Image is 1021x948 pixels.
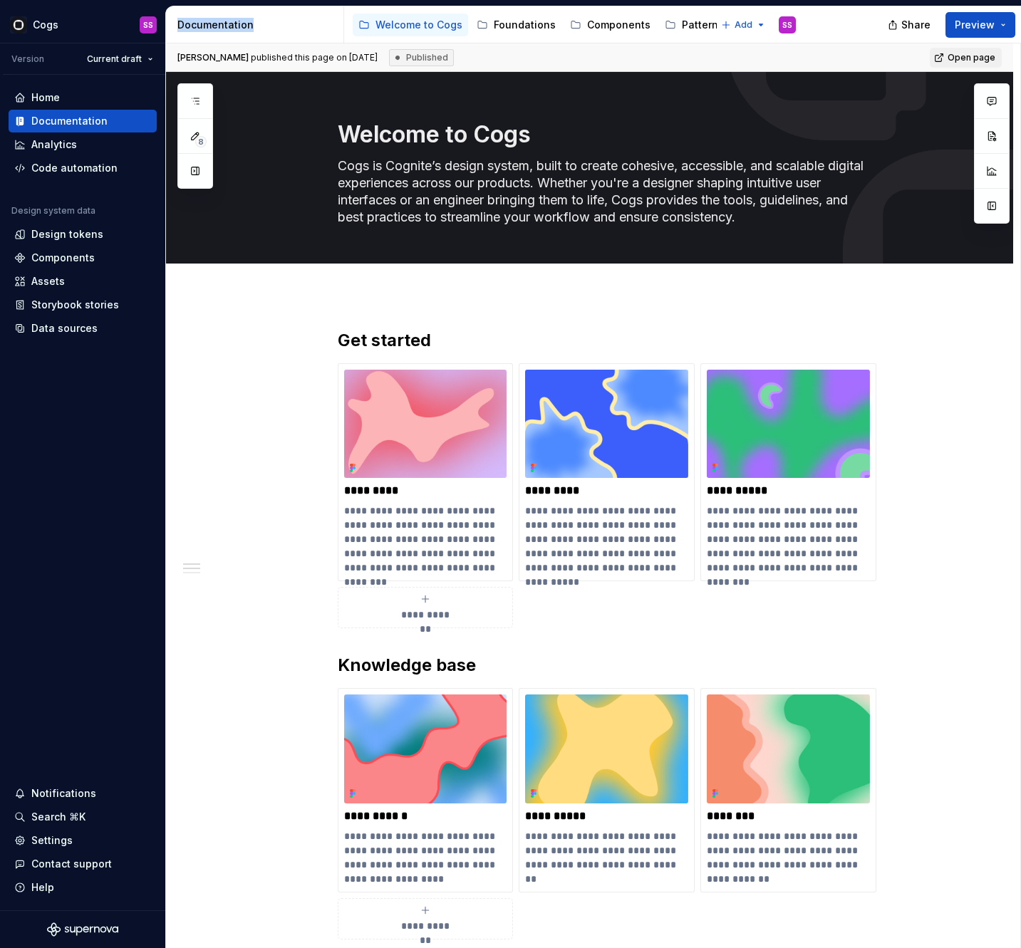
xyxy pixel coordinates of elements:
[177,18,338,32] div: Documentation
[3,9,162,40] button: CogsSS
[9,133,157,156] a: Analytics
[9,293,157,316] a: Storybook stories
[143,19,153,31] div: SS
[9,853,157,875] button: Contact support
[901,18,931,32] span: Share
[9,806,157,828] button: Search ⌘K
[881,12,940,38] button: Share
[31,833,73,848] div: Settings
[31,321,98,335] div: Data sources
[31,251,95,265] div: Components
[9,110,157,132] a: Documentation
[31,298,119,312] div: Storybook stories
[33,18,58,32] div: Cogs
[335,118,874,152] textarea: Welcome to Cogs
[338,654,876,677] h2: Knowledge base
[9,86,157,109] a: Home
[9,782,157,805] button: Notifications
[9,157,157,179] a: Code automation
[338,329,876,352] h2: Get started
[948,52,995,63] span: Open page
[31,880,54,895] div: Help
[659,14,730,36] a: Patterns
[177,52,249,63] span: [PERSON_NAME]
[735,19,752,31] span: Add
[717,15,770,35] button: Add
[31,114,108,128] div: Documentation
[525,694,688,803] img: 29c88edf-bef8-4662-aa71-e70945546c77.png
[31,161,118,175] div: Code automation
[31,810,85,824] div: Search ⌘K
[9,876,157,899] button: Help
[353,14,468,36] a: Welcome to Cogs
[707,694,870,803] img: a7f49d29-c26a-40c5-be63-88a43277fba8.png
[9,223,157,246] a: Design tokens
[955,18,995,32] span: Preview
[47,922,118,937] svg: Supernova Logo
[471,14,561,36] a: Foundations
[375,18,462,32] div: Welcome to Cogs
[335,155,874,229] textarea: Cogs is Cognite’s design system, built to create cohesive, accessible, and scalable digital exper...
[11,53,44,65] div: Version
[87,53,142,65] span: Current draft
[564,14,656,36] a: Components
[344,694,507,803] img: 874708c4-8a19-477a-9ede-c2de6e58bda8.png
[31,857,112,871] div: Contact support
[389,49,454,66] div: Published
[31,227,103,241] div: Design tokens
[31,137,77,152] div: Analytics
[81,49,160,69] button: Current draft
[353,11,714,39] div: Page tree
[11,205,95,217] div: Design system data
[782,19,792,31] div: SS
[177,52,378,63] span: published this page on [DATE]
[494,18,556,32] div: Foundations
[195,136,207,147] span: 8
[9,270,157,293] a: Assets
[9,317,157,340] a: Data sources
[9,246,157,269] a: Components
[31,786,96,801] div: Notifications
[10,16,27,33] img: 293001da-8814-4710-858c-a22b548e5d5c.png
[682,18,724,32] div: Patterns
[344,370,507,478] img: 31449181-2a45-4397-b9d1-163e9dea1ef6.png
[587,18,651,32] div: Components
[945,12,1015,38] button: Preview
[31,90,60,105] div: Home
[9,829,157,852] a: Settings
[31,274,65,288] div: Assets
[707,370,870,478] img: c31ff71b-6ac9-4758-8495-a23376937437.png
[930,48,1002,68] a: Open page
[525,370,688,478] img: 73868ff5-32e5-4043-bfde-8a866902e75a.png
